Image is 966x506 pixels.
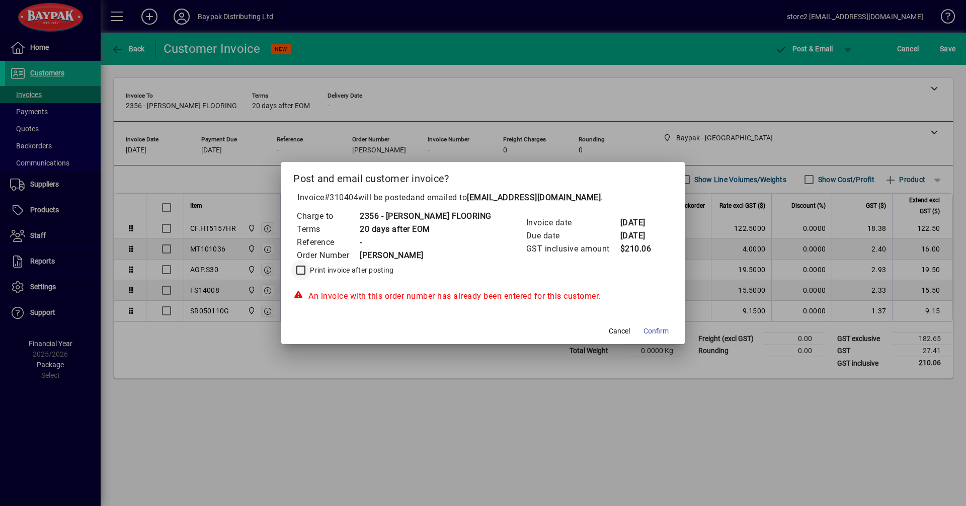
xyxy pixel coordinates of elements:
[293,290,673,302] div: An invoice with this order number has already been entered for this customer.
[639,322,673,340] button: Confirm
[620,229,660,242] td: [DATE]
[296,249,359,262] td: Order Number
[359,236,492,249] td: -
[359,210,492,223] td: 2356 - [PERSON_NAME] FLOORING
[609,326,630,336] span: Cancel
[281,162,685,191] h2: Post and email customer invoice?
[325,193,359,202] span: #310404
[359,223,492,236] td: 20 days after EOM
[296,236,359,249] td: Reference
[296,210,359,223] td: Charge to
[526,229,620,242] td: Due date
[467,193,601,202] b: [EMAIL_ADDRESS][DOMAIN_NAME]
[526,216,620,229] td: Invoice date
[526,242,620,256] td: GST inclusive amount
[620,216,660,229] td: [DATE]
[620,242,660,256] td: $210.06
[296,223,359,236] td: Terms
[308,265,393,275] label: Print invoice after posting
[643,326,669,336] span: Confirm
[359,249,492,262] td: [PERSON_NAME]
[603,322,635,340] button: Cancel
[411,193,601,202] span: and emailed to
[293,192,673,204] p: Invoice will be posted .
